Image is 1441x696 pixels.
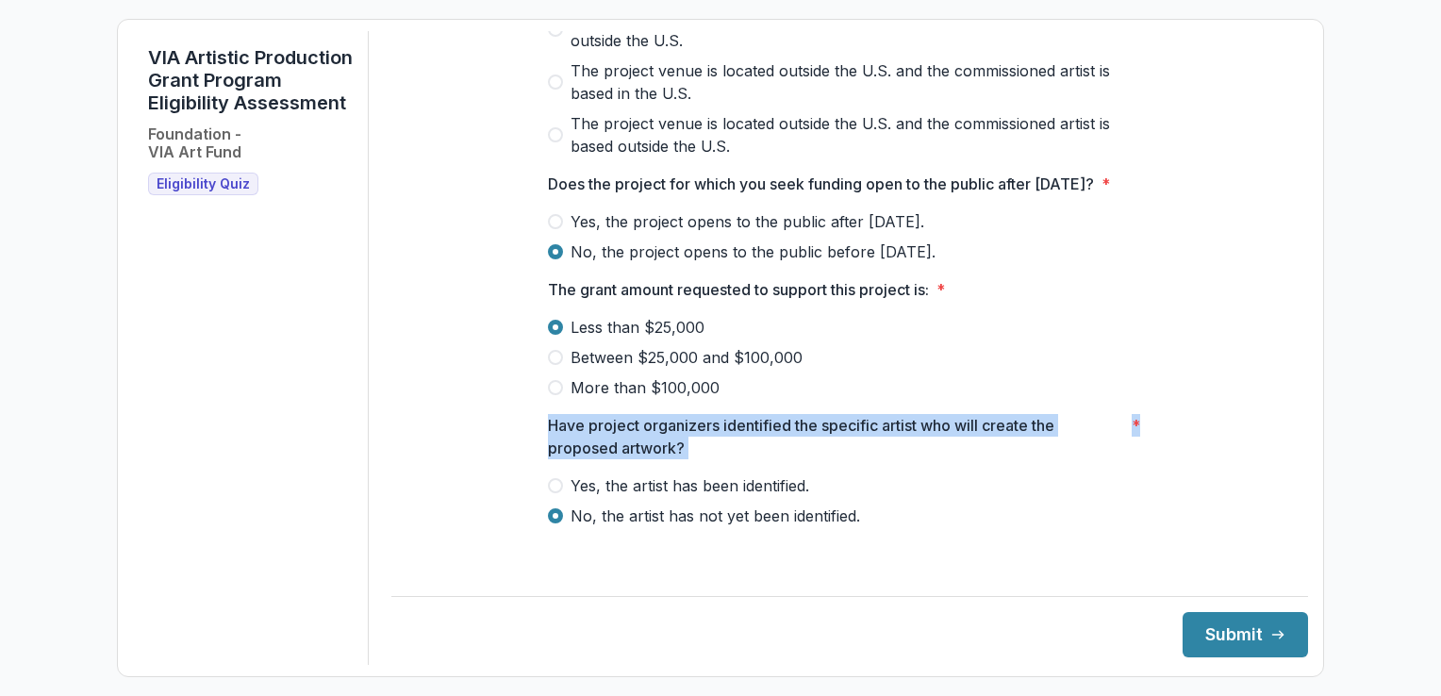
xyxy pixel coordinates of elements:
[571,112,1151,157] span: The project venue is located outside the U.S. and the commissioned artist is based outside the U.S.
[571,376,720,399] span: More than $100,000
[148,46,353,114] h1: VIA Artistic Production Grant Program Eligibility Assessment
[1183,612,1308,657] button: Submit
[548,173,1094,195] p: Does the project for which you seek funding open to the public after [DATE]?
[157,176,250,192] span: Eligibility Quiz
[571,316,704,339] span: Less than $25,000
[571,346,803,369] span: Between $25,000 and $100,000
[571,59,1151,105] span: The project venue is located outside the U.S. and the commissioned artist is based in the U.S.
[148,125,241,161] h2: Foundation - VIA Art Fund
[548,414,1124,459] p: Have project organizers identified the specific artist who will create the proposed artwork?
[571,474,809,497] span: Yes, the artist has been identified.
[571,505,860,527] span: No, the artist has not yet been identified.
[571,240,936,263] span: No, the project opens to the public before [DATE].
[548,278,929,301] p: The grant amount requested to support this project is:
[571,210,924,233] span: Yes, the project opens to the public after [DATE].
